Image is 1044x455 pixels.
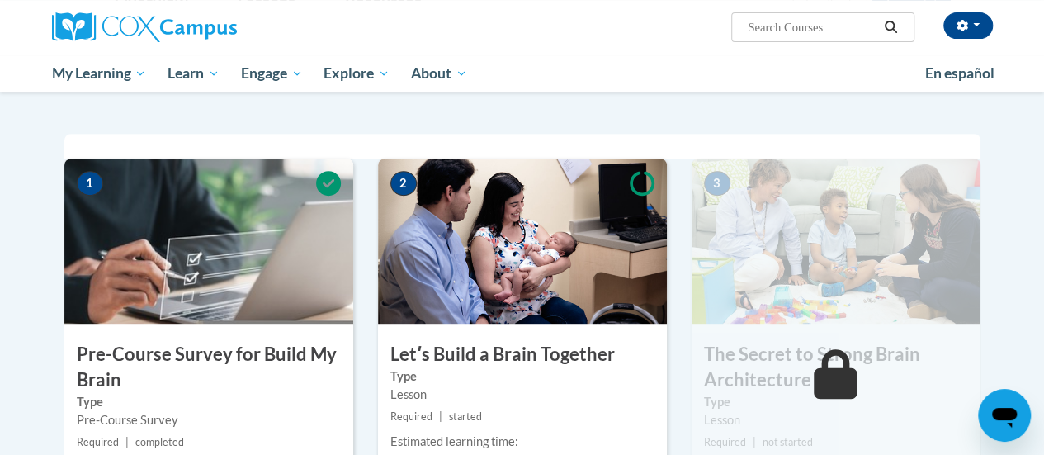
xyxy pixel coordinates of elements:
[77,393,341,411] label: Type
[77,411,341,429] div: Pre-Course Survey
[411,64,467,83] span: About
[692,342,980,393] h3: The Secret to Strong Brain Architecture
[135,436,184,448] span: completed
[241,64,303,83] span: Engage
[52,12,237,42] img: Cox Campus
[390,367,654,386] label: Type
[157,55,230,92] a: Learn
[77,436,119,448] span: Required
[449,410,482,423] span: started
[390,171,417,196] span: 2
[51,64,146,83] span: My Learning
[378,342,667,367] h3: Letʹs Build a Brain Together
[41,55,158,92] a: My Learning
[439,410,442,423] span: |
[390,410,432,423] span: Required
[64,159,353,324] img: Course Image
[878,17,903,37] button: Search
[390,386,654,404] div: Lesson
[77,171,103,196] span: 1
[313,55,400,92] a: Explore
[704,171,730,196] span: 3
[692,159,980,324] img: Course Image
[64,342,353,393] h3: Pre-Course Survey for Build My Brain
[324,64,390,83] span: Explore
[378,159,667,324] img: Course Image
[230,55,314,92] a: Engage
[978,389,1031,442] iframe: Button to launch messaging window
[746,17,878,37] input: Search Courses
[753,436,756,448] span: |
[390,433,654,451] div: Estimated learning time:
[704,411,968,429] div: Lesson
[763,436,813,448] span: not started
[40,55,1005,92] div: Main menu
[52,12,349,42] a: Cox Campus
[168,64,220,83] span: Learn
[125,436,129,448] span: |
[943,12,993,39] button: Account Settings
[914,56,1005,91] a: En español
[925,64,994,82] span: En español
[704,393,968,411] label: Type
[400,55,478,92] a: About
[704,436,746,448] span: Required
